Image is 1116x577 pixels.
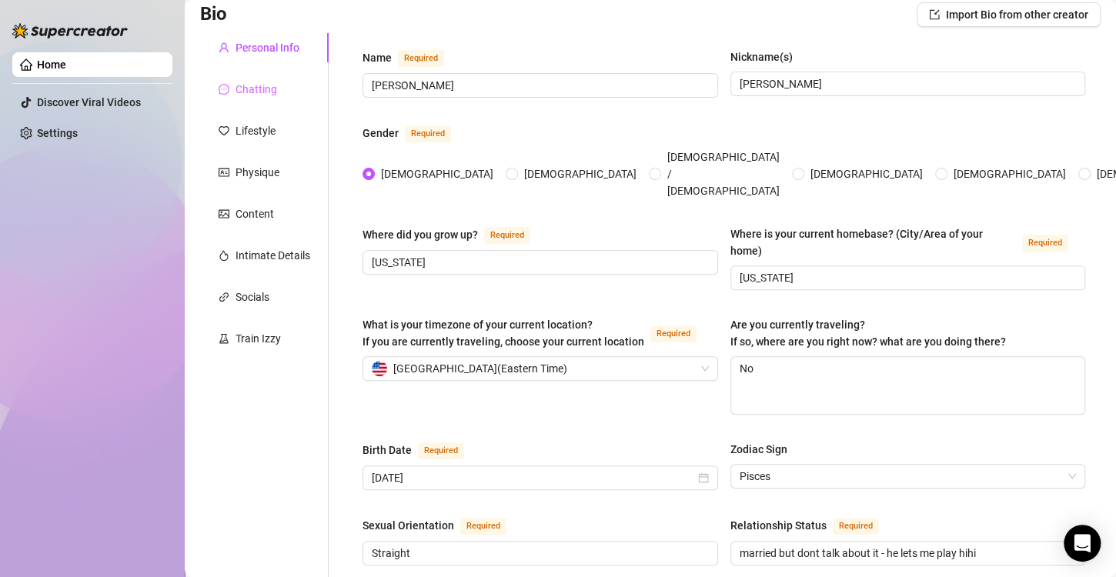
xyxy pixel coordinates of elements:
div: Nickname(s) [730,48,793,65]
input: Birth Date [372,469,695,486]
span: Required [1022,235,1068,252]
div: Gender [363,125,399,142]
span: fire [219,250,229,261]
span: picture [219,208,229,219]
img: us [372,361,387,376]
span: [DEMOGRAPHIC_DATA] [947,165,1072,182]
input: Name [372,77,706,94]
span: [DEMOGRAPHIC_DATA] / [DEMOGRAPHIC_DATA] [661,148,786,199]
span: Required [484,227,530,244]
span: [DEMOGRAPHIC_DATA] [804,165,929,182]
div: Birth Date [363,442,412,459]
span: user [219,42,229,53]
input: Where did you grow up? [372,254,706,271]
span: experiment [219,333,229,344]
div: Socials [236,288,269,305]
a: Home [37,58,66,71]
input: Nickname(s) [740,75,1074,92]
label: Sexual Orientation [363,516,523,535]
span: Required [405,125,451,142]
span: idcard [219,167,229,178]
div: Sexual Orientation [363,517,454,534]
span: Pisces [740,465,1077,488]
span: message [219,84,229,95]
input: Where is your current homebase? (City/Area of your home) [740,269,1074,286]
label: Where did you grow up? [363,225,547,244]
div: Content [236,205,274,222]
a: Settings [37,127,78,139]
label: Relationship Status [730,516,896,535]
label: Birth Date [363,441,481,459]
span: Required [398,50,444,67]
div: Zodiac Sign [730,441,787,458]
textarea: No [731,357,1085,414]
img: logo-BBDzfeDw.svg [12,23,128,38]
span: Are you currently traveling? If so, where are you right now? what are you doing there? [730,319,1006,348]
span: [GEOGRAPHIC_DATA] ( Eastern Time ) [393,357,567,380]
div: Personal Info [236,39,299,56]
div: Chatting [236,81,277,98]
span: Required [460,518,506,535]
span: [DEMOGRAPHIC_DATA] [518,165,643,182]
label: Zodiac Sign [730,441,798,458]
div: Where is your current homebase? (City/Area of your home) [730,225,1017,259]
a: Discover Viral Videos [37,96,141,108]
span: Import Bio from other creator [946,8,1088,21]
div: Lifestyle [236,122,276,139]
div: Physique [236,164,279,181]
label: Nickname(s) [730,48,804,65]
label: Name [363,48,461,67]
span: Required [833,518,879,535]
input: Sexual Orientation [372,545,706,562]
div: Where did you grow up? [363,226,478,243]
span: import [929,9,940,20]
div: Name [363,49,392,66]
span: [DEMOGRAPHIC_DATA] [375,165,500,182]
div: Intimate Details [236,247,310,264]
label: Gender [363,124,468,142]
span: Required [650,325,697,342]
div: Relationship Status [730,517,827,534]
span: Required [418,442,464,459]
span: heart [219,125,229,136]
div: Train Izzy [236,330,281,347]
span: What is your timezone of your current location? If you are currently traveling, choose your curre... [363,319,644,348]
input: Relationship Status [740,545,1074,562]
div: Open Intercom Messenger [1064,525,1101,562]
label: Where is your current homebase? (City/Area of your home) [730,225,1086,259]
h3: Bio [200,2,227,27]
button: Import Bio from other creator [917,2,1101,27]
span: link [219,292,229,302]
